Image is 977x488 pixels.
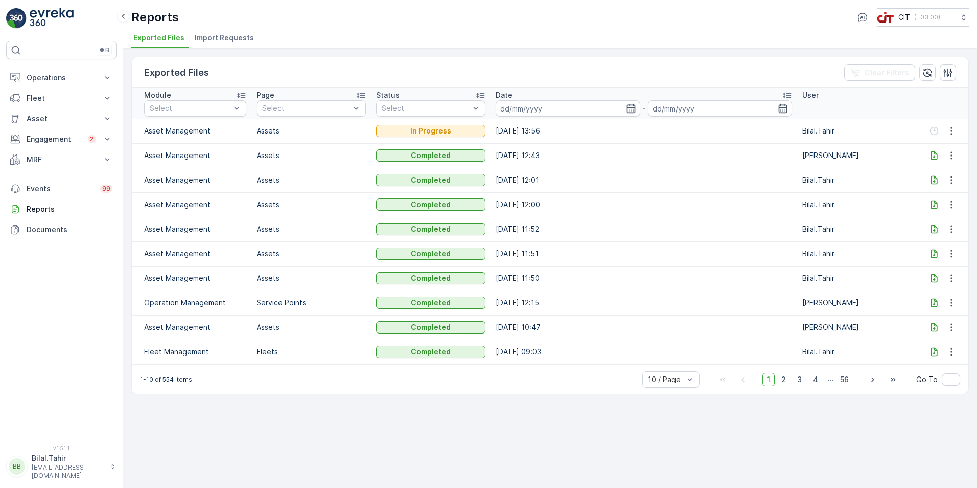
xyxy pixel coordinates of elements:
p: Fleet [27,93,96,103]
p: Documents [27,225,112,235]
p: Asset Management [144,273,246,283]
button: Completed [376,149,485,162]
p: Bilal.Tahir [802,126,912,136]
p: Operation Management [144,298,246,308]
td: [DATE] 11:50 [491,266,797,291]
button: Completed [376,297,485,309]
button: Completed [376,272,485,284]
p: Assets [257,322,366,332]
p: Module [144,90,171,100]
button: Completed [376,198,485,211]
p: Assets [257,126,366,136]
p: Completed [411,249,451,259]
p: Bilal.Tahir [802,199,912,210]
td: [DATE] 12:15 [491,291,797,315]
p: 99 [102,185,110,193]
p: Bilal.Tahir [802,347,912,357]
p: Completed [411,273,451,283]
img: logo_light-DOdMpM7g.png [30,8,74,29]
p: Status [376,90,400,100]
span: 4 [808,373,823,386]
span: 2 [777,373,790,386]
p: Select [262,103,350,114]
p: In Progress [410,126,451,136]
p: Completed [411,322,451,332]
p: Clear Filters [865,68,909,78]
button: Completed [376,223,485,235]
p: Asset Management [144,224,246,234]
p: Asset Management [144,150,246,161]
span: Go To [916,374,938,385]
p: Reports [27,204,112,214]
p: [PERSON_NAME] [802,150,912,161]
td: [DATE] 12:43 [491,143,797,168]
p: Fleet Management [144,347,246,357]
p: Asset Management [144,175,246,185]
button: Completed [376,174,485,186]
p: Assets [257,175,366,185]
button: Completed [376,248,485,260]
p: Select [150,103,230,114]
p: - [642,102,646,115]
p: Operations [27,73,96,83]
button: Completed [376,346,485,358]
button: Clear Filters [844,64,915,81]
p: Asset Management [144,322,246,332]
p: 1-10 of 554 items [140,375,192,384]
p: Reports [131,9,179,26]
p: ⌘B [99,46,109,54]
p: Completed [411,175,451,185]
input: dd/mm/yyyy [496,100,640,117]
span: Exported Files [133,33,184,43]
a: Events99 [6,179,117,199]
span: 56 [835,373,853,386]
td: [DATE] 12:01 [491,168,797,192]
p: Date [496,90,513,100]
p: Completed [411,150,451,161]
p: Completed [411,298,451,308]
p: Bilal.Tahir [802,224,912,234]
button: Operations [6,68,117,88]
button: Asset [6,108,117,129]
button: MRF [6,149,117,170]
button: In Progress [376,125,485,137]
p: Exported Files [144,65,209,80]
p: ... [827,373,833,386]
span: 1 [762,373,775,386]
p: Completed [411,199,451,210]
button: Engagement2 [6,129,117,149]
p: Completed [411,347,451,357]
p: Bilal.Tahir [802,175,912,185]
td: [DATE] 09:03 [491,340,797,364]
p: MRF [27,154,96,165]
p: Assets [257,249,366,259]
span: Import Requests [195,33,254,43]
p: [PERSON_NAME] [802,322,912,332]
p: User [802,90,819,100]
img: cit-logo_pOk6rL0.png [877,12,894,23]
p: [EMAIL_ADDRESS][DOMAIN_NAME] [32,463,105,480]
p: Page [257,90,274,100]
button: BBBilal.Tahir[EMAIL_ADDRESS][DOMAIN_NAME] [6,453,117,480]
p: Engagement [27,134,82,144]
p: Fleets [257,347,366,357]
p: Asset Management [144,126,246,136]
button: Fleet [6,88,117,108]
p: Assets [257,224,366,234]
a: Documents [6,219,117,240]
p: Completed [411,224,451,234]
p: Asset Management [144,249,246,259]
p: Bilal.Tahir [802,249,912,259]
td: [DATE] 11:52 [491,217,797,241]
p: 2 [90,135,94,143]
td: [DATE] 13:56 [491,119,797,143]
p: Bilal.Tahir [802,273,912,283]
img: logo [6,8,27,29]
p: Assets [257,199,366,210]
p: Select [382,103,470,114]
p: Events [27,184,94,194]
button: Completed [376,321,485,334]
button: CIT(+03:00) [877,8,969,27]
td: [DATE] 11:51 [491,241,797,266]
p: CIT [898,12,910,23]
